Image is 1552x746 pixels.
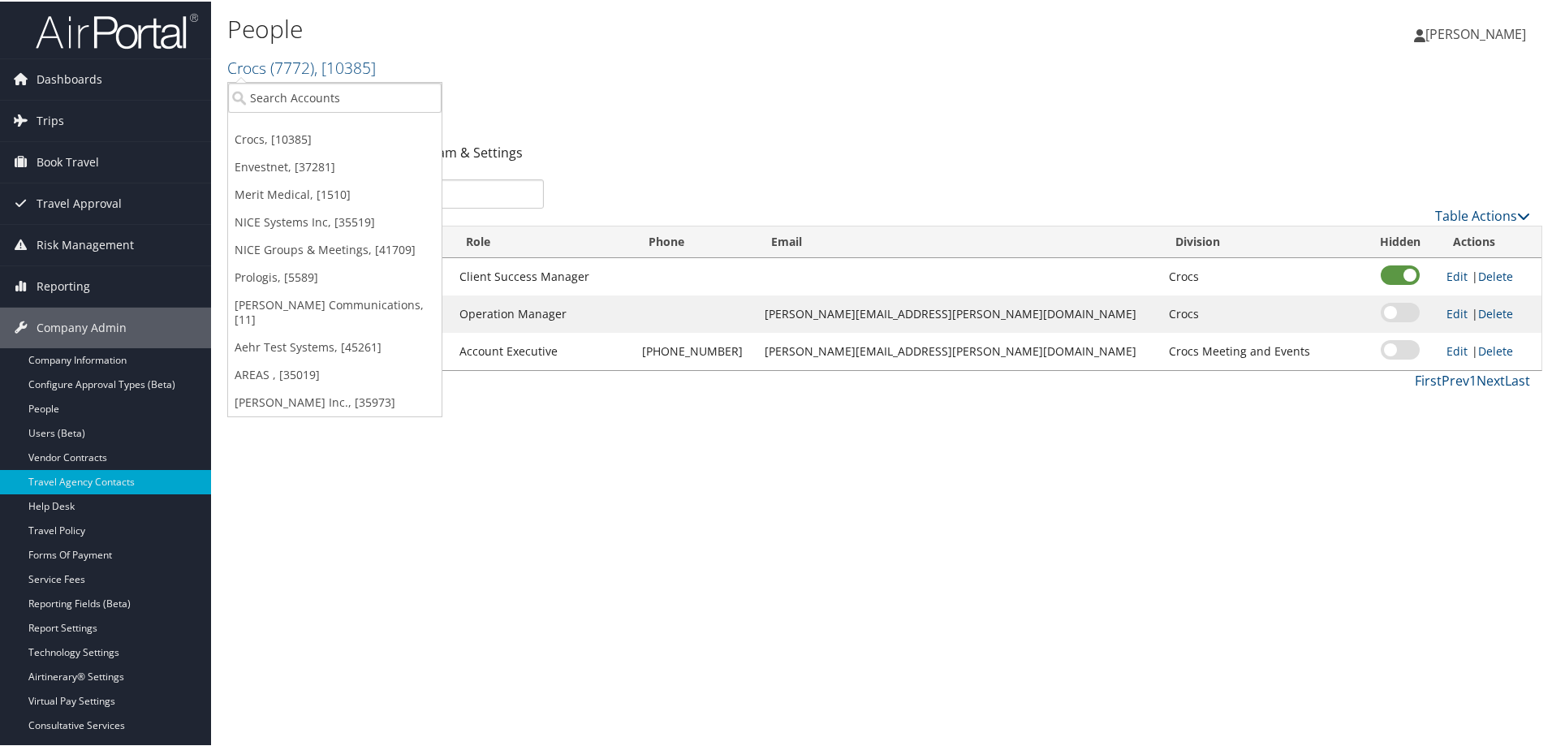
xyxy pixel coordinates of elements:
[227,55,376,77] a: Crocs
[227,11,1104,45] h1: People
[228,262,442,290] a: Prologis, [5589]
[1442,370,1469,388] a: Prev
[228,207,442,235] a: NICE Systems Inc, [35519]
[1477,370,1505,388] a: Next
[1446,342,1468,357] a: Edit
[228,387,442,415] a: [PERSON_NAME] Inc., [35973]
[37,265,90,305] span: Reporting
[423,142,523,160] a: Team & Settings
[1161,294,1362,331] td: Crocs
[1478,342,1513,357] a: Delete
[228,81,442,111] input: Search Accounts
[228,235,442,262] a: NICE Groups & Meetings, [41709]
[451,331,634,369] td: Account Executive
[1478,304,1513,320] a: Delete
[1415,370,1442,388] a: First
[451,225,634,257] th: Role: activate to sort column ascending
[1478,267,1513,282] a: Delete
[37,58,102,98] span: Dashboards
[228,124,442,152] a: Crocs, [10385]
[1161,225,1362,257] th: Division: activate to sort column ascending
[1505,370,1530,388] a: Last
[36,11,198,49] img: airportal-logo.png
[1435,205,1530,223] a: Table Actions
[757,294,1161,331] td: [PERSON_NAME][EMAIL_ADDRESS][PERSON_NAME][DOMAIN_NAME]
[1469,370,1477,388] a: 1
[37,99,64,140] span: Trips
[37,140,99,181] span: Book Travel
[1425,24,1526,41] span: [PERSON_NAME]
[228,152,442,179] a: Envestnet, [37281]
[451,257,634,294] td: Client Success Manager
[1438,294,1541,331] td: |
[37,223,134,264] span: Risk Management
[1446,267,1468,282] a: Edit
[1438,225,1541,257] th: Actions
[228,290,442,332] a: [PERSON_NAME] Communications, [11]
[37,182,122,222] span: Travel Approval
[634,225,756,257] th: Phone
[228,332,442,360] a: Aehr Test Systems, [45261]
[1446,304,1468,320] a: Edit
[270,55,314,77] span: ( 7772 )
[757,225,1161,257] th: Email: activate to sort column ascending
[757,331,1161,369] td: [PERSON_NAME][EMAIL_ADDRESS][PERSON_NAME][DOMAIN_NAME]
[1438,257,1541,294] td: |
[1438,331,1541,369] td: |
[314,55,376,77] span: , [ 10385 ]
[228,360,442,387] a: AREAS , [35019]
[1362,225,1438,257] th: Hidden: activate to sort column ascending
[451,294,634,331] td: Operation Manager
[1161,331,1362,369] td: Crocs Meeting and Events
[1414,8,1542,57] a: [PERSON_NAME]
[37,306,127,347] span: Company Admin
[1161,257,1362,294] td: Crocs
[634,331,756,369] td: [PHONE_NUMBER]
[228,179,442,207] a: Merit Medical, [1510]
